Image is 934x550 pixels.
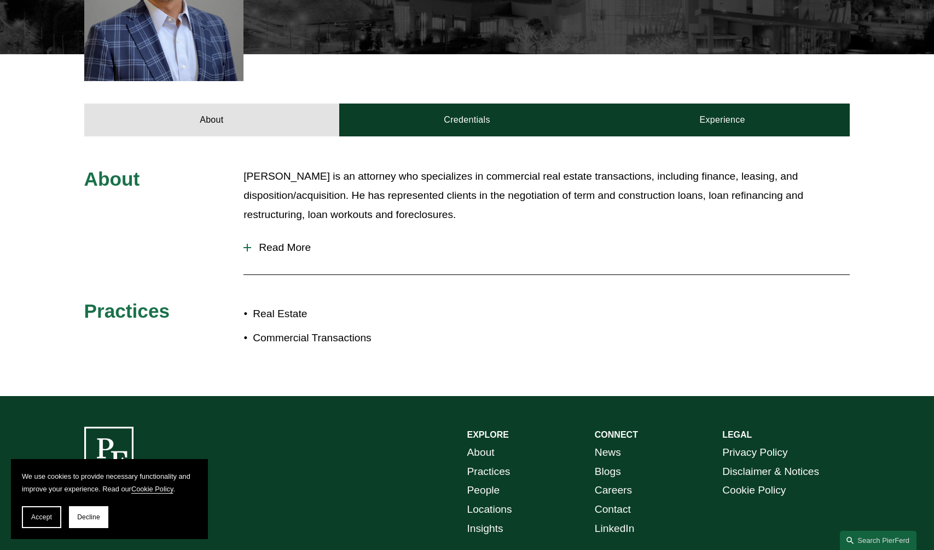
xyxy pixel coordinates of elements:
p: We use cookies to provide necessary functionality and improve your experience. Read our . [22,470,197,495]
section: Cookie banner [11,459,208,539]
a: Locations [467,500,512,519]
button: Accept [22,506,61,528]
a: Careers [595,481,632,500]
p: [PERSON_NAME] is an attorney who specializes in commercial real estate transactions, including fi... [243,167,850,224]
span: About [84,168,140,190]
strong: CONNECT [595,430,638,439]
a: People [467,481,500,500]
span: Decline [77,513,100,521]
a: Privacy Policy [722,443,787,462]
strong: LEGAL [722,430,752,439]
a: Cookie Policy [131,485,173,493]
p: Real Estate [253,305,467,324]
a: Credentials [339,104,595,136]
span: Practices [84,300,170,322]
a: About [84,104,340,136]
button: Read More [243,233,850,262]
a: News [595,443,621,462]
p: Commercial Transactions [253,329,467,348]
a: Contact [595,500,631,519]
a: Cookie Policy [722,481,786,500]
a: Experience [595,104,850,136]
a: About [467,443,495,462]
span: Accept [31,513,52,521]
strong: EXPLORE [467,430,509,439]
a: Insights [467,519,503,538]
a: Blogs [595,462,621,482]
button: Decline [69,506,108,528]
a: Disclaimer & Notices [722,462,819,482]
a: Search this site [840,531,916,550]
a: LinkedIn [595,519,635,538]
a: Practices [467,462,510,482]
span: Read More [251,242,850,254]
